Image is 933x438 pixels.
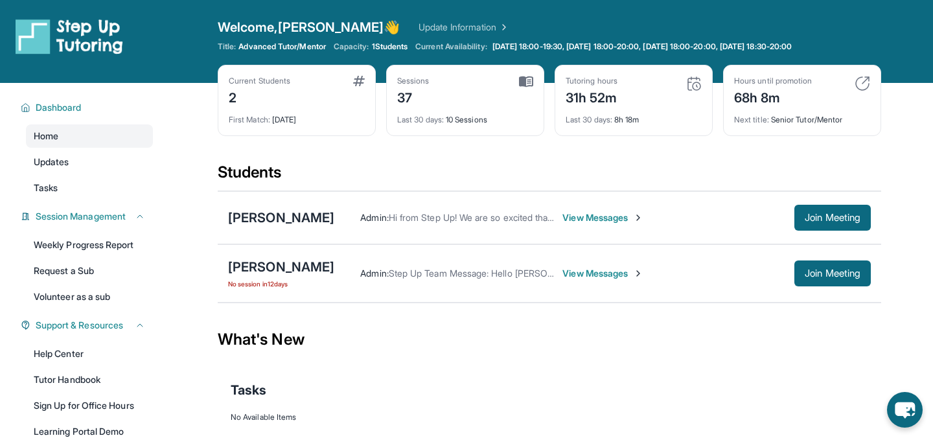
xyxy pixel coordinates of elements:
[231,412,868,422] div: No Available Items
[30,319,145,332] button: Support & Resources
[855,76,870,91] img: card
[566,76,617,86] div: Tutoring hours
[34,130,58,143] span: Home
[16,18,123,54] img: logo
[734,115,769,124] span: Next title :
[36,101,82,114] span: Dashboard
[218,311,881,368] div: What's New
[372,41,408,52] span: 1 Students
[30,101,145,114] button: Dashboard
[360,268,388,279] span: Admin :
[397,76,430,86] div: Sessions
[26,176,153,200] a: Tasks
[26,259,153,282] a: Request a Sub
[36,319,123,332] span: Support & Resources
[229,86,290,107] div: 2
[229,76,290,86] div: Current Students
[34,181,58,194] span: Tasks
[26,124,153,148] a: Home
[34,156,69,168] span: Updates
[492,41,792,52] span: [DATE] 18:00-19:30, [DATE] 18:00-20:00, [DATE] 18:00-20:00, [DATE] 18:30-20:00
[734,107,870,125] div: Senior Tutor/Mentor
[228,258,334,276] div: [PERSON_NAME]
[490,41,794,52] a: [DATE] 18:00-19:30, [DATE] 18:00-20:00, [DATE] 18:00-20:00, [DATE] 18:30-20:00
[26,368,153,391] a: Tutor Handbook
[360,212,388,223] span: Admin :
[397,107,533,125] div: 10 Sessions
[805,270,860,277] span: Join Meeting
[36,210,126,223] span: Session Management
[419,21,509,34] a: Update Information
[496,21,509,34] img: Chevron Right
[566,115,612,124] span: Last 30 days :
[519,76,533,87] img: card
[26,342,153,365] a: Help Center
[887,392,923,428] button: chat-button
[26,285,153,308] a: Volunteer as a sub
[218,162,881,190] div: Students
[633,268,643,279] img: Chevron-Right
[353,76,365,86] img: card
[566,86,617,107] div: 31h 52m
[686,76,702,91] img: card
[229,115,270,124] span: First Match :
[334,41,369,52] span: Capacity:
[566,107,702,125] div: 8h 18m
[805,214,860,222] span: Join Meeting
[415,41,487,52] span: Current Availability:
[238,41,325,52] span: Advanced Tutor/Mentor
[734,86,812,107] div: 68h 8m
[218,18,400,36] span: Welcome, [PERSON_NAME] 👋
[26,150,153,174] a: Updates
[26,394,153,417] a: Sign Up for Office Hours
[218,41,236,52] span: Title:
[228,279,334,289] span: No session in 12 days
[231,381,266,399] span: Tasks
[228,209,334,227] div: [PERSON_NAME]
[397,115,444,124] span: Last 30 days :
[30,210,145,223] button: Session Management
[794,205,871,231] button: Join Meeting
[26,233,153,257] a: Weekly Progress Report
[734,76,812,86] div: Hours until promotion
[397,86,430,107] div: 37
[229,107,365,125] div: [DATE]
[794,260,871,286] button: Join Meeting
[633,213,643,223] img: Chevron-Right
[562,267,643,280] span: View Messages
[562,211,643,224] span: View Messages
